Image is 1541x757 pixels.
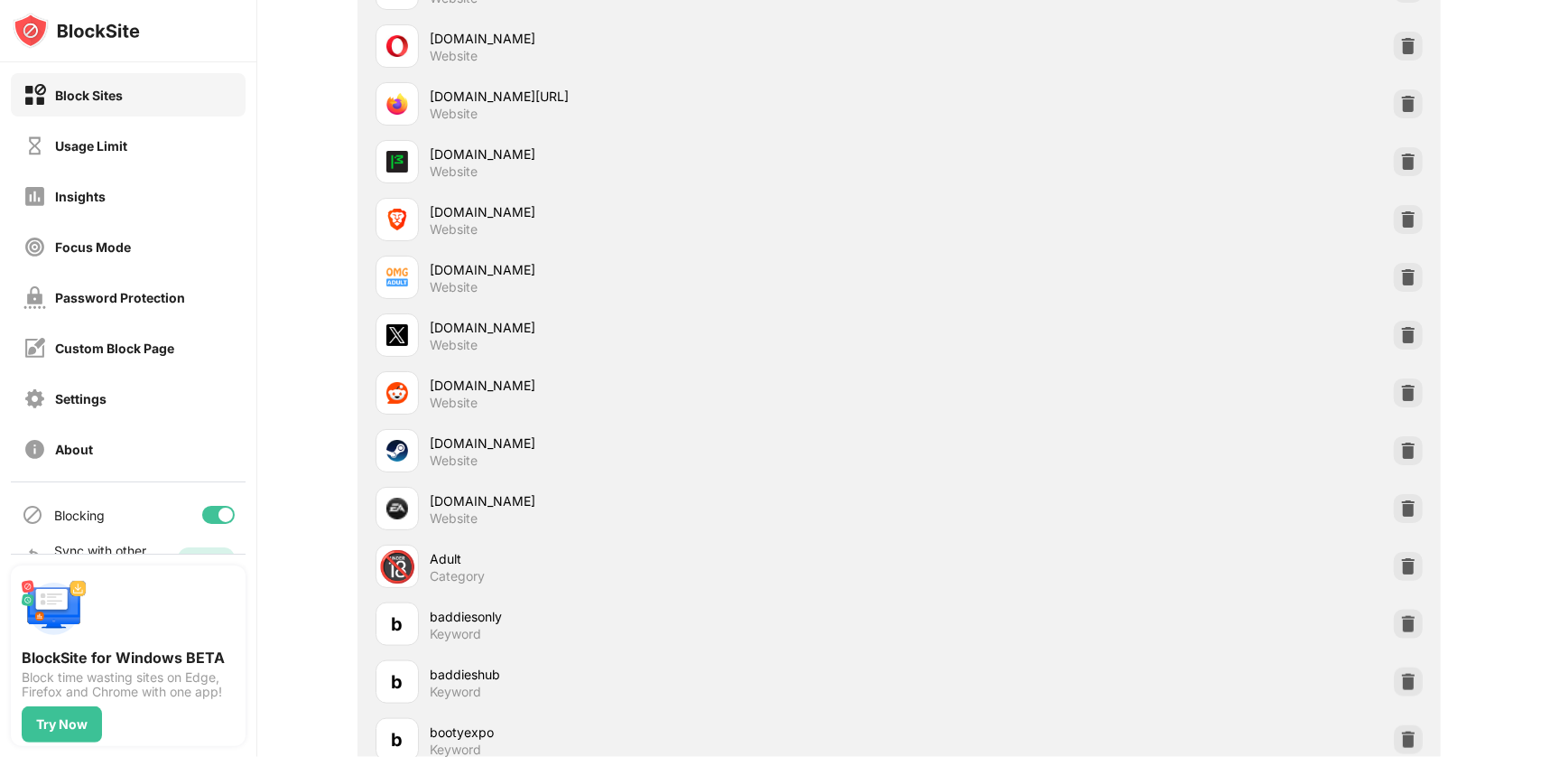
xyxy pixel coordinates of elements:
div: Website [430,453,478,469]
div: Custom Block Page [55,341,174,356]
img: logo-blocksite.svg [13,13,140,49]
img: favicons [386,266,408,288]
div: [DOMAIN_NAME] [430,29,899,48]
div: bootyexpo [430,723,899,742]
div: [DOMAIN_NAME] [430,202,899,221]
img: settings-off.svg [23,388,46,410]
div: [DOMAIN_NAME] [430,145,899,164]
div: About [55,442,93,457]
img: about-off.svg [23,438,46,461]
img: favicons [386,440,408,462]
img: sync-icon.svg [22,547,43,569]
div: Website [430,106,478,122]
div: Enabled [189,553,224,564]
div: Category [430,568,485,584]
div: Password Protection [55,290,185,305]
div: b [392,726,404,753]
div: [DOMAIN_NAME] [430,260,899,279]
div: Website [430,279,478,295]
img: favicons [386,209,408,230]
div: [DOMAIN_NAME] [430,491,899,510]
img: password-protection-off.svg [23,286,46,309]
img: favicons [386,151,408,173]
div: Website [430,221,478,238]
img: favicons [386,93,408,115]
div: b [392,668,404,696]
div: Settings [55,391,107,407]
div: Try Now [36,717,88,732]
div: Usage Limit [55,138,127,154]
img: blocking-icon.svg [22,504,43,526]
img: favicons [386,498,408,519]
div: Website [430,164,478,180]
div: Website [430,337,478,353]
div: [DOMAIN_NAME] [430,376,899,395]
div: Block Sites [55,88,123,103]
div: b [392,611,404,638]
div: Website [430,395,478,411]
img: insights-off.svg [23,185,46,208]
div: BlockSite for Windows BETA [22,649,235,667]
div: Website [430,510,478,527]
div: [DOMAIN_NAME] [430,434,899,453]
div: Block time wasting sites on Edge, Firefox and Chrome with one app! [22,670,235,699]
img: favicons [386,382,408,404]
div: baddiesonly [430,607,899,626]
div: Sync with other devices [54,543,147,574]
img: favicons [386,324,408,346]
img: block-on.svg [23,84,46,107]
div: Keyword [430,684,481,700]
div: Focus Mode [55,239,131,255]
div: Website [430,48,478,64]
img: focus-off.svg [23,236,46,258]
div: Keyword [430,626,481,642]
div: Insights [55,189,106,204]
img: push-desktop.svg [22,576,87,641]
img: favicons [386,35,408,57]
div: Adult [430,549,899,568]
div: [DOMAIN_NAME] [430,318,899,337]
div: [DOMAIN_NAME][URL] [430,87,899,106]
img: customize-block-page-off.svg [23,337,46,360]
div: 🔞 [378,548,416,585]
div: baddieshub [430,665,899,684]
img: time-usage-off.svg [23,135,46,157]
div: Blocking [54,508,105,523]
